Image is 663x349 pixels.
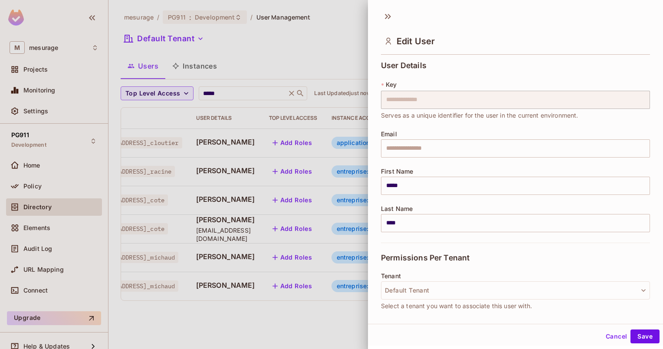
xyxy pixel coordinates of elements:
button: Cancel [602,329,630,343]
span: Email [381,131,397,138]
span: Serves as a unique identifier for the user in the current environment. [381,111,578,120]
span: First Name [381,168,414,175]
span: Edit User [397,36,435,46]
span: Key [386,81,397,88]
span: Last Name [381,205,413,212]
span: Tenant [381,273,401,280]
span: Permissions Per Tenant [381,254,469,262]
span: User Details [381,61,427,70]
span: Select a tenant you want to associate this user with. [381,301,532,311]
button: Default Tenant [381,281,650,300]
button: Save [630,329,660,343]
